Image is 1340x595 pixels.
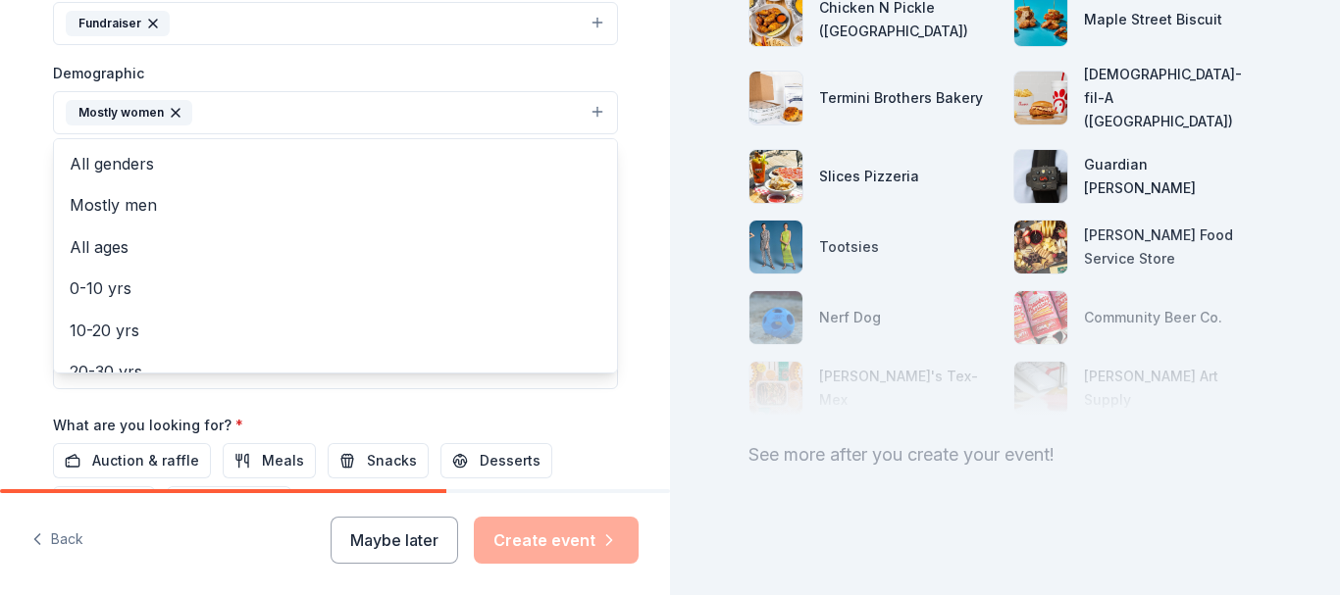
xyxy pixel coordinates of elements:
span: All ages [70,234,601,260]
span: 20-30 yrs [70,359,601,384]
div: Mostly women [66,100,192,125]
span: 0-10 yrs [70,275,601,301]
button: Mostly women [53,91,618,134]
span: Mostly men [70,192,601,218]
span: 10-20 yrs [70,318,601,343]
span: All genders [70,151,601,176]
div: Mostly women [53,138,618,373]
